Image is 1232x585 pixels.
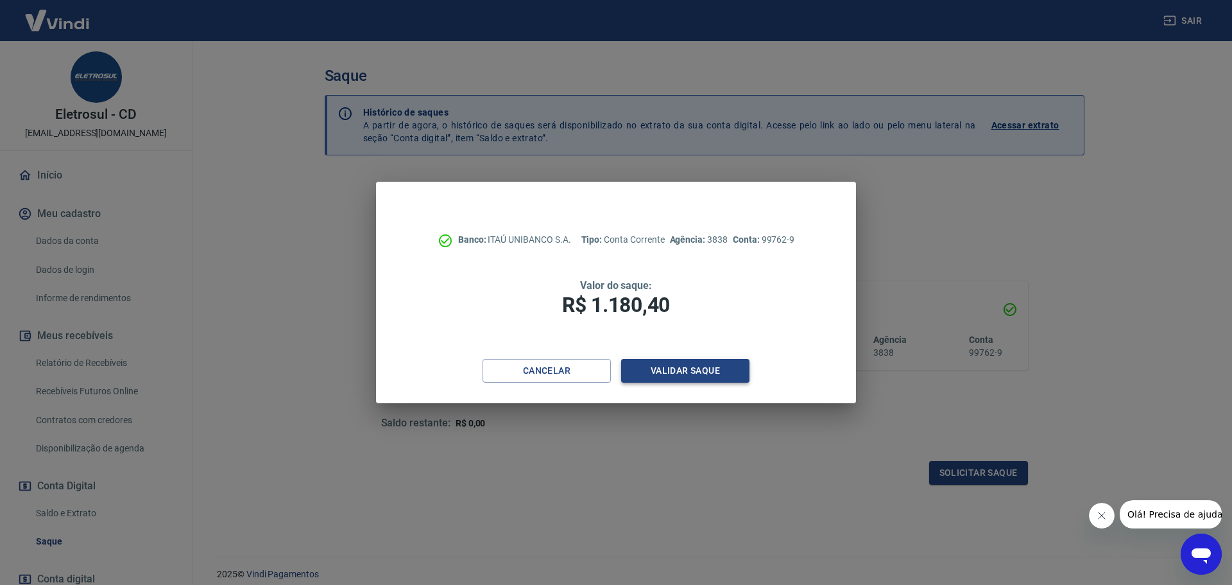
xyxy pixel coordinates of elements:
button: Cancelar [483,359,611,383]
span: Valor do saque: [580,279,652,292]
p: 99762-9 [733,233,794,247]
button: Validar saque [621,359,749,383]
span: Agência: [670,234,708,245]
iframe: Fechar mensagem [1089,503,1115,528]
iframe: Mensagem da empresa [1120,500,1222,528]
p: ITAÚ UNIBANCO S.A. [458,233,571,247]
p: 3838 [670,233,728,247]
span: Olá! Precisa de ajuda? [8,9,108,19]
span: Tipo: [581,234,604,245]
span: Conta: [733,234,762,245]
span: R$ 1.180,40 [562,293,670,317]
iframe: Botão para abrir a janela de mensagens [1181,534,1222,575]
span: Banco: [458,234,488,245]
p: Conta Corrente [581,233,665,247]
